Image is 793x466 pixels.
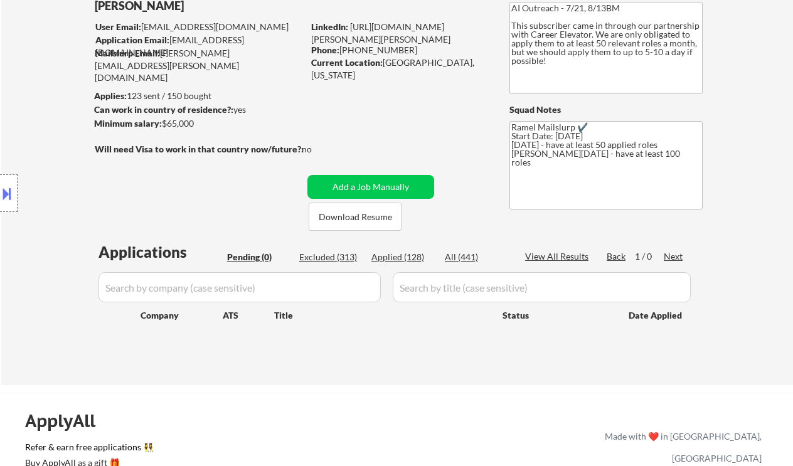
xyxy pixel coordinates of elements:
div: Pending (0) [227,251,290,263]
div: Date Applied [629,309,684,322]
div: [PHONE_NUMBER] [311,44,489,56]
a: Refer & earn free applications 👯‍♀️ [25,443,343,456]
div: Excluded (313) [299,251,362,263]
button: Download Resume [309,203,402,231]
div: ApplyAll [25,410,110,432]
strong: User Email: [95,21,141,32]
strong: Application Email: [95,34,169,45]
strong: Mailslurp Email: [95,48,160,58]
strong: LinkedIn: [311,21,348,32]
div: [GEOGRAPHIC_DATA], [US_STATE] [311,56,489,81]
strong: Phone: [311,45,339,55]
div: All (441) [445,251,508,263]
button: Add a Job Manually [307,175,434,199]
div: ATS [223,309,274,322]
div: [PERSON_NAME][EMAIL_ADDRESS][PERSON_NAME][DOMAIN_NAME] [95,47,303,84]
div: Next [664,250,684,263]
div: Applied (128) [371,251,434,263]
div: Company [141,309,223,322]
strong: Current Location: [311,57,383,68]
div: Title [274,309,491,322]
div: Status [503,304,610,326]
div: [EMAIL_ADDRESS][DOMAIN_NAME] [95,21,303,33]
a: [URL][DOMAIN_NAME][PERSON_NAME][PERSON_NAME] [311,21,450,45]
div: Squad Notes [509,103,703,116]
input: Search by title (case sensitive) [393,272,691,302]
div: Back [607,250,627,263]
div: 1 / 0 [635,250,664,263]
input: Search by company (case sensitive) [98,272,381,302]
div: [EMAIL_ADDRESS][DOMAIN_NAME] [95,34,303,58]
div: no [302,143,338,156]
div: View All Results [525,250,592,263]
